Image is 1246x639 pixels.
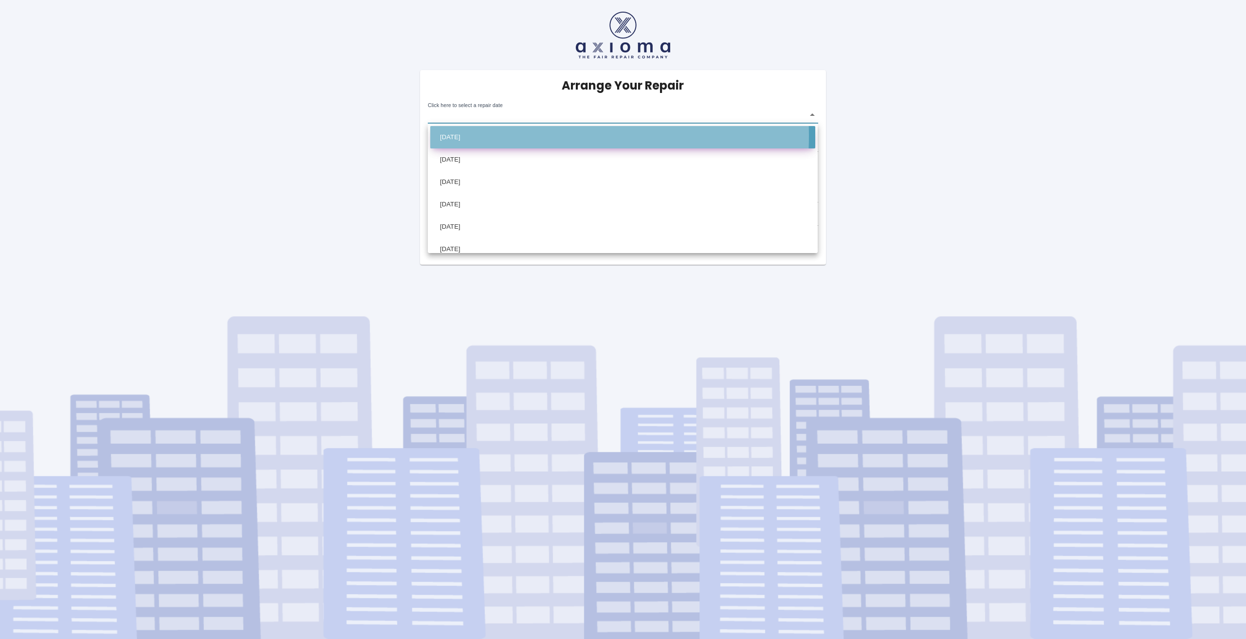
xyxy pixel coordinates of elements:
[430,238,815,260] li: [DATE]
[430,216,815,238] li: [DATE]
[430,148,815,171] li: [DATE]
[430,193,815,216] li: [DATE]
[430,126,815,148] li: [DATE]
[430,171,815,193] li: [DATE]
